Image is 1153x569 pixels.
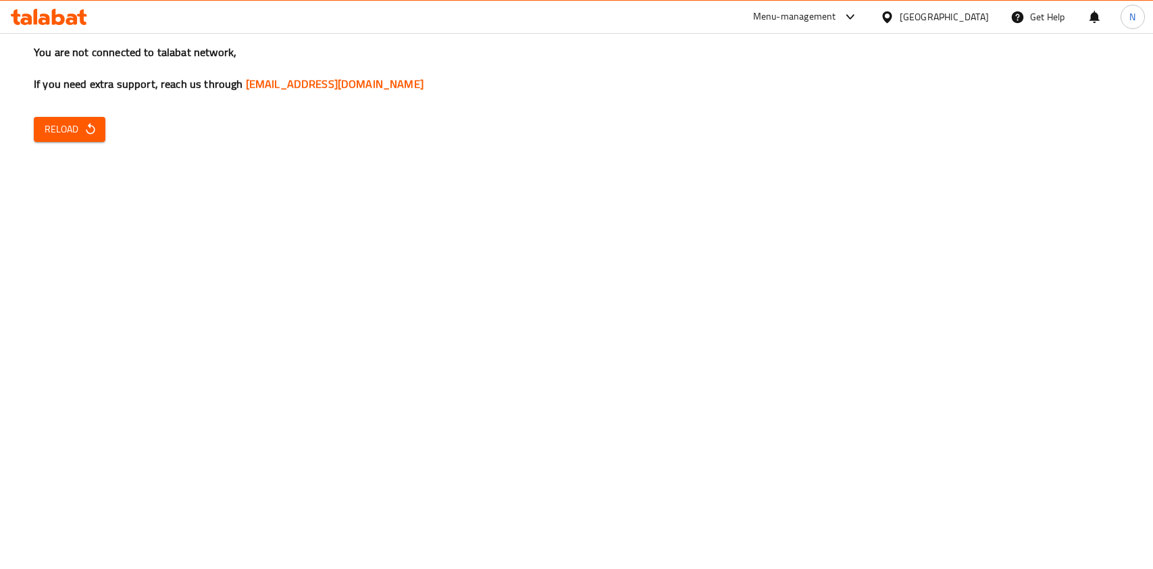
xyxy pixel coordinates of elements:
span: N [1129,9,1135,24]
span: Reload [45,121,95,138]
div: [GEOGRAPHIC_DATA] [900,9,989,24]
div: Menu-management [753,9,836,25]
a: [EMAIL_ADDRESS][DOMAIN_NAME] [246,74,424,94]
button: Reload [34,117,105,142]
h3: You are not connected to talabat network, If you need extra support, reach us through [34,45,1119,92]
